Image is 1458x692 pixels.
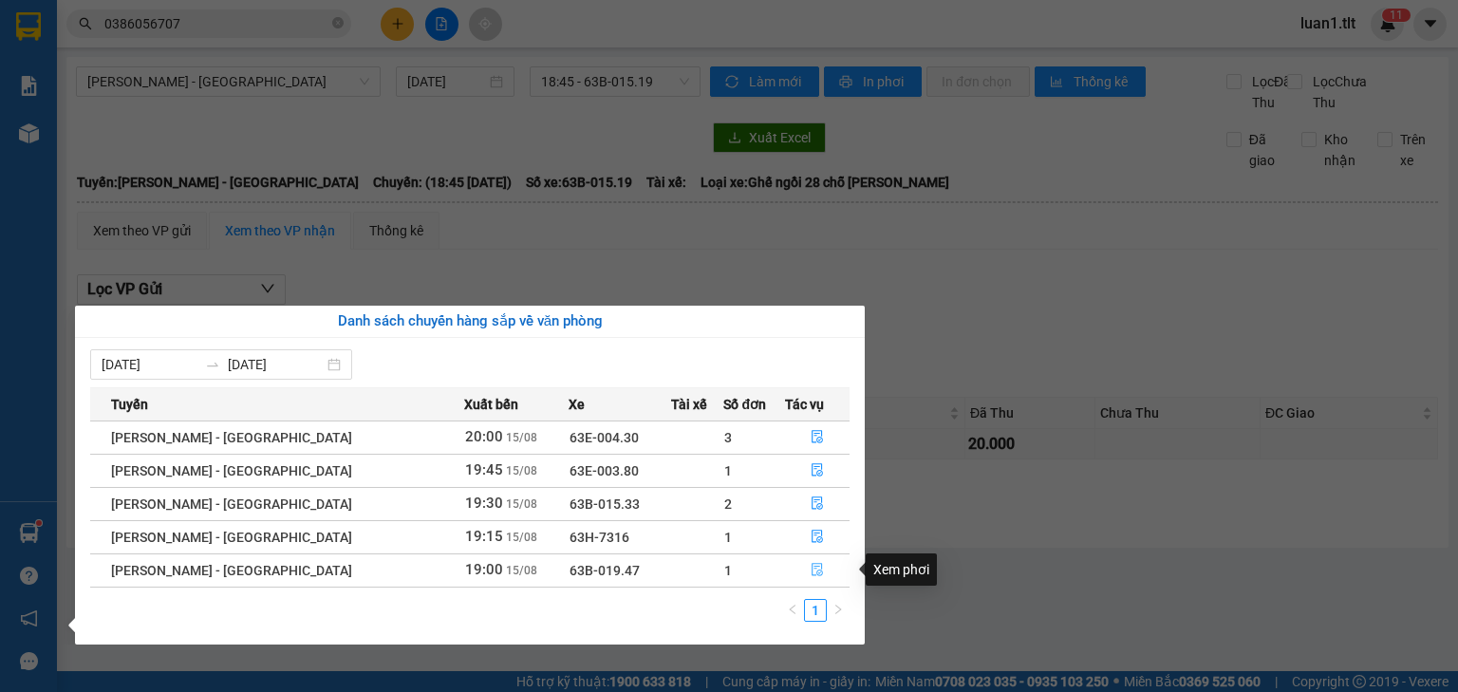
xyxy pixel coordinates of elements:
[90,310,850,333] div: Danh sách chuyến hàng sắp về văn phòng
[827,599,850,622] li: Next Page
[804,599,827,622] li: 1
[724,430,732,445] span: 3
[866,553,937,586] div: Xem phơi
[832,604,844,615] span: right
[671,394,707,415] span: Tài xế
[827,599,850,622] button: right
[464,394,518,415] span: Xuất bến
[465,461,503,478] span: 19:45
[805,600,826,621] a: 1
[787,604,798,615] span: left
[811,530,824,545] span: file-done
[570,463,639,478] span: 63E-003.80
[506,531,537,544] span: 15/08
[465,561,503,578] span: 19:00
[570,430,639,445] span: 63E-004.30
[570,530,629,545] span: 63H-7316
[111,530,352,545] span: [PERSON_NAME] - [GEOGRAPHIC_DATA]
[786,555,849,586] button: file-done
[781,599,804,622] li: Previous Page
[465,428,503,445] span: 20:00
[724,563,732,578] span: 1
[569,394,585,415] span: Xe
[781,599,804,622] button: left
[506,497,537,511] span: 15/08
[786,422,849,453] button: file-done
[102,354,197,375] input: Từ ngày
[785,394,824,415] span: Tác vụ
[228,354,324,375] input: Đến ngày
[205,357,220,372] span: swap-right
[111,394,148,415] span: Tuyến
[786,489,849,519] button: file-done
[570,496,640,512] span: 63B-015.33
[786,456,849,486] button: file-done
[111,563,352,578] span: [PERSON_NAME] - [GEOGRAPHIC_DATA]
[811,463,824,478] span: file-done
[205,357,220,372] span: to
[724,530,732,545] span: 1
[111,430,352,445] span: [PERSON_NAME] - [GEOGRAPHIC_DATA]
[465,528,503,545] span: 19:15
[723,394,766,415] span: Số đơn
[724,496,732,512] span: 2
[570,563,640,578] span: 63B-019.47
[111,463,352,478] span: [PERSON_NAME] - [GEOGRAPHIC_DATA]
[506,431,537,444] span: 15/08
[111,496,352,512] span: [PERSON_NAME] - [GEOGRAPHIC_DATA]
[724,463,732,478] span: 1
[786,522,849,552] button: file-done
[465,495,503,512] span: 19:30
[811,563,824,578] span: file-done
[811,496,824,512] span: file-done
[506,564,537,577] span: 15/08
[506,464,537,477] span: 15/08
[811,430,824,445] span: file-done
